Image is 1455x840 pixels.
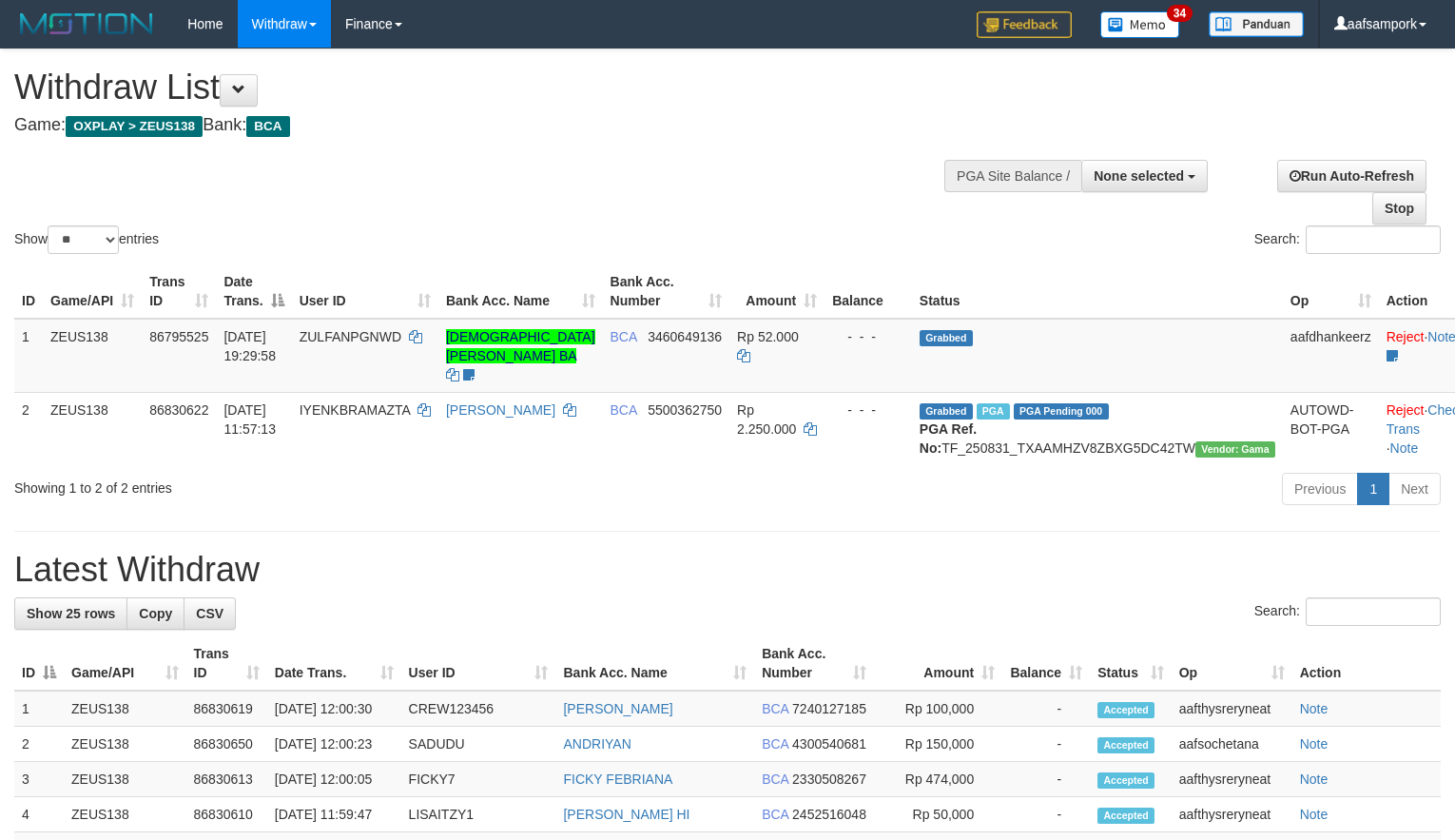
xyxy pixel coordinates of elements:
th: Game/API: activate to sort column ascending [43,264,142,319]
td: Rp 100,000 [874,691,1002,727]
td: Rp 50,000 [874,797,1002,832]
span: ZULFANPGNWD [300,329,401,344]
span: IYENKBRAMAZTA [300,402,410,418]
h1: Latest Withdraw [14,551,1441,589]
span: BCA [611,329,637,344]
div: - - - [832,327,904,346]
a: CSV [184,597,236,630]
th: Trans ID: activate to sort column ascending [142,264,216,319]
span: BCA [762,736,788,752]
a: ANDRIYAN [563,736,630,752]
td: aafthysreryneat [1172,691,1292,727]
th: Date Trans.: activate to sort column descending [216,264,291,319]
th: Date Trans.: activate to sort column ascending [267,636,401,691]
th: User ID: activate to sort column ascending [401,636,556,691]
td: [DATE] 12:00:05 [267,762,401,797]
span: Accepted [1097,808,1154,824]
span: Accepted [1097,737,1154,753]
span: Grabbed [920,403,973,420]
span: 86830622 [149,402,208,418]
td: aafdhankeerz [1283,319,1379,393]
td: ZEUS138 [64,727,186,762]
span: Copy 2330508267 to clipboard [792,772,866,787]
span: Copy 5500362750 to clipboard [648,402,722,418]
th: User ID: activate to sort column ascending [292,264,438,319]
th: Action [1292,636,1441,691]
span: Vendor URL: https://trx31.1velocity.biz [1195,441,1275,458]
td: 2 [14,392,43,465]
span: Copy 4300540681 to clipboard [792,736,866,752]
label: Search: [1254,597,1441,626]
span: PGA Pending [1014,403,1109,420]
a: Note [1300,701,1329,716]
td: 86830610 [186,797,267,832]
span: Rp 2.250.000 [737,402,796,437]
td: [DATE] 11:59:47 [267,797,401,832]
td: 4 [14,797,64,832]
a: Show 25 rows [14,597,127,630]
th: Trans ID: activate to sort column ascending [186,636,267,691]
td: - [1002,691,1090,727]
th: Amount: activate to sort column ascending [874,636,1002,691]
td: FICKY7 [401,762,556,797]
span: Show 25 rows [27,606,115,621]
td: - [1002,797,1090,832]
span: OXPLAY > ZEUS138 [66,116,203,137]
span: [DATE] 19:29:58 [223,329,276,363]
span: Grabbed [920,330,973,346]
h4: Game: Bank: [14,116,951,135]
th: Game/API: activate to sort column ascending [64,636,186,691]
th: Op: activate to sort column ascending [1172,636,1292,691]
td: CREW123456 [401,691,556,727]
td: aafthysreryneat [1172,762,1292,797]
a: 1 [1357,473,1389,505]
div: PGA Site Balance / [944,160,1081,192]
td: 86830619 [186,691,267,727]
th: Bank Acc. Name: activate to sort column ascending [555,636,754,691]
th: Bank Acc. Number: activate to sort column ascending [603,264,730,319]
th: Bank Acc. Number: activate to sort column ascending [754,636,874,691]
span: Copy 3460649136 to clipboard [648,329,722,344]
div: - - - [832,400,904,420]
span: [DATE] 11:57:13 [223,402,276,437]
span: Accepted [1097,772,1154,789]
a: Note [1300,807,1329,822]
a: Previous [1282,473,1358,505]
td: [DATE] 12:00:30 [267,691,401,727]
td: 3 [14,762,64,797]
span: Copy 2452516048 to clipboard [792,807,866,822]
button: None selected [1081,160,1208,192]
td: Rp 150,000 [874,727,1002,762]
th: Bank Acc. Name: activate to sort column ascending [438,264,603,319]
td: ZEUS138 [43,392,142,465]
td: aafthysreryneat [1172,797,1292,832]
th: Amount: activate to sort column ascending [729,264,824,319]
th: Status: activate to sort column ascending [1090,636,1172,691]
td: SADUDU [401,727,556,762]
th: Balance [824,264,912,319]
span: BCA [762,772,788,787]
input: Search: [1306,225,1441,254]
span: 86795525 [149,329,208,344]
span: Copy [139,606,172,621]
th: Status [912,264,1283,319]
span: Marked by aafnoeunsreypich [977,403,1010,420]
a: [PERSON_NAME] [563,701,672,716]
td: 1 [14,691,64,727]
span: Accepted [1097,702,1154,718]
a: Next [1388,473,1441,505]
img: MOTION_logo.png [14,10,159,38]
a: [DEMOGRAPHIC_DATA][PERSON_NAME] BA [446,329,595,363]
a: Run Auto-Refresh [1277,160,1426,192]
label: Show entries [14,225,159,254]
a: FICKY FEBRIANA [563,772,672,787]
th: ID: activate to sort column descending [14,636,64,691]
td: 86830650 [186,727,267,762]
td: TF_250831_TXAAMHZV8ZBXG5DC42TW [912,392,1283,465]
a: Note [1300,772,1329,787]
input: Search: [1306,597,1441,626]
span: Rp 52.000 [737,329,799,344]
th: ID [14,264,43,319]
td: ZEUS138 [43,319,142,393]
img: Feedback.jpg [977,11,1072,38]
